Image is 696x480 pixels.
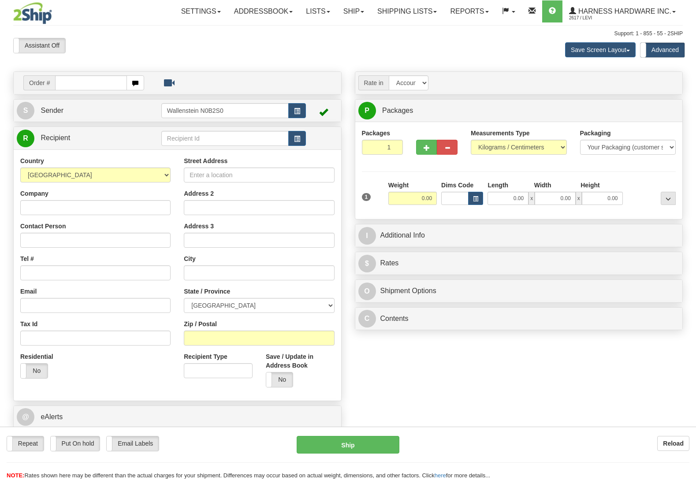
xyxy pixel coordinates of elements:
[676,195,695,285] iframe: chat widget
[297,436,399,454] button: Ship
[569,14,635,22] span: 2617 / Levi
[21,364,48,378] label: No
[299,0,336,22] a: Lists
[534,181,551,190] label: Width
[358,310,680,328] a: CContents
[358,283,376,300] span: O
[565,42,636,57] button: Save Screen Layout
[529,192,535,205] span: x
[441,181,473,190] label: Dims Code
[358,254,680,272] a: $Rates
[17,408,34,426] span: @
[184,222,214,231] label: Address 3
[576,7,671,15] span: Harness Hardware Inc.
[17,130,34,147] span: R
[23,75,55,90] span: Order #
[7,436,44,451] label: Repeat
[266,372,293,387] label: No
[337,0,371,22] a: Ship
[161,103,289,118] input: Sender Id
[17,102,34,119] span: S
[362,129,391,138] label: Packages
[435,472,446,479] a: here
[184,156,227,165] label: Street Address
[20,156,44,165] label: Country
[107,436,159,451] label: Email Labels
[184,320,217,328] label: Zip / Postal
[663,440,684,447] b: Reload
[13,2,52,24] img: logo2617.jpg
[20,287,37,296] label: Email
[358,102,376,119] span: P
[382,107,413,114] span: Packages
[41,107,63,114] span: Sender
[184,287,230,296] label: State / Province
[358,282,680,300] a: OShipment Options
[358,227,376,245] span: I
[20,352,53,361] label: Residential
[266,352,335,370] label: Save / Update in Address Book
[388,181,409,190] label: Weight
[443,0,495,22] a: Reports
[358,310,376,327] span: C
[184,167,334,182] input: Enter a location
[358,255,376,272] span: $
[41,134,70,141] span: Recipient
[358,75,389,90] span: Rate in
[161,131,289,146] input: Recipient Id
[175,0,227,22] a: Settings
[20,189,48,198] label: Company
[640,43,685,57] label: Advanced
[362,193,371,201] span: 1
[562,0,682,22] a: Harness Hardware Inc. 2617 / Levi
[20,254,34,263] label: Tel #
[17,102,161,120] a: S Sender
[227,0,300,22] a: Addressbook
[184,189,214,198] label: Address 2
[51,436,100,451] label: Put On hold
[184,254,195,263] label: City
[7,472,24,479] span: NOTE:
[17,129,145,147] a: R Recipient
[184,352,227,361] label: Recipient Type
[581,181,600,190] label: Height
[580,129,611,138] label: Packaging
[20,222,66,231] label: Contact Person
[657,436,689,451] button: Reload
[371,0,443,22] a: Shipping lists
[488,181,508,190] label: Length
[358,102,680,120] a: P Packages
[17,408,338,426] a: @ eAlerts
[358,227,680,245] a: IAdditional Info
[471,129,530,138] label: Measurements Type
[13,30,683,37] div: Support: 1 - 855 - 55 - 2SHIP
[41,413,63,420] span: eAlerts
[661,192,676,205] div: ...
[20,320,37,328] label: Tax Id
[14,38,65,53] label: Assistant Off
[576,192,582,205] span: x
